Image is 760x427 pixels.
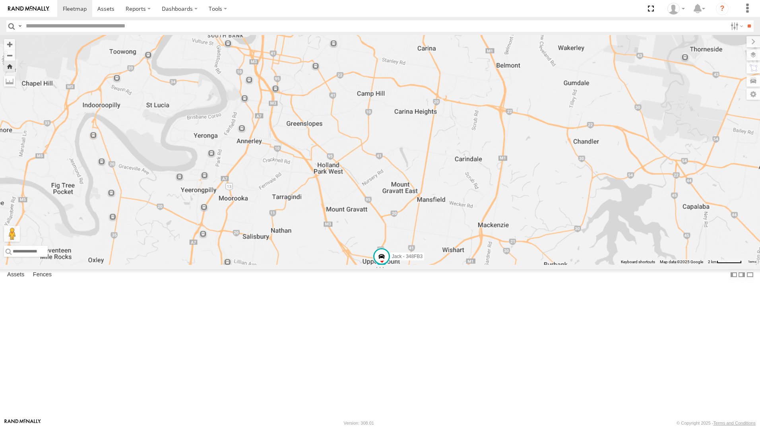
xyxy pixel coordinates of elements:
[4,39,15,50] button: Zoom in
[706,259,744,265] button: Map Scale: 2 km per 59 pixels
[4,226,20,242] button: Drag Pegman onto the map to open Street View
[660,260,703,264] span: Map data ©2025 Google
[746,269,754,281] label: Hide Summary Table
[738,269,746,281] label: Dock Summary Table to the Right
[17,20,23,32] label: Search Query
[665,3,688,15] div: Marco DiBenedetto
[4,419,41,427] a: Visit our Website
[3,269,28,280] label: Assets
[4,61,15,72] button: Zoom Home
[392,254,423,259] span: Jack - 348FB3
[713,421,756,425] a: Terms and Conditions
[344,421,374,425] div: Version: 308.01
[748,260,756,264] a: Terms (opens in new tab)
[621,259,655,265] button: Keyboard shortcuts
[4,76,15,87] label: Measure
[716,2,729,15] i: ?
[4,50,15,61] button: Zoom out
[727,20,744,32] label: Search Filter Options
[708,260,717,264] span: 2 km
[730,269,738,281] label: Dock Summary Table to the Left
[677,421,756,425] div: © Copyright 2025 -
[746,89,760,100] label: Map Settings
[29,269,56,280] label: Fences
[8,6,49,12] img: rand-logo.svg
